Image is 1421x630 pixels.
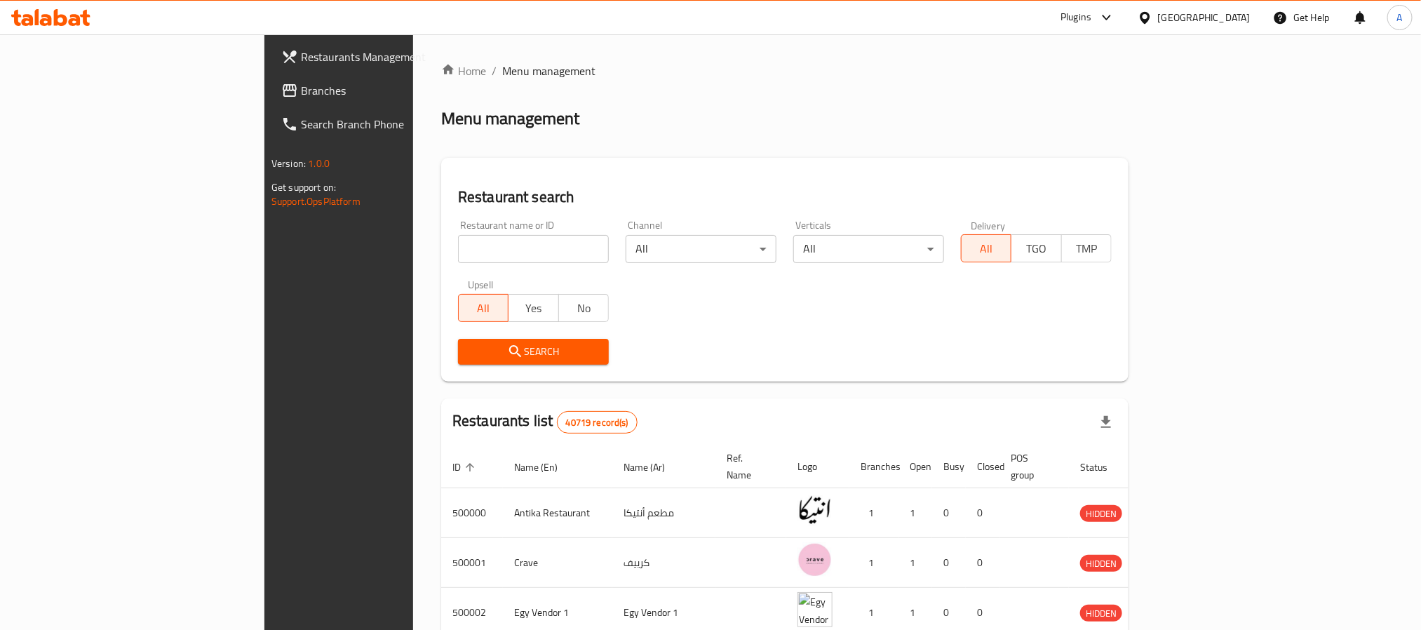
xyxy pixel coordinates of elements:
[464,298,503,319] span: All
[565,298,603,319] span: No
[786,445,849,488] th: Logo
[1061,234,1112,262] button: TMP
[270,107,501,141] a: Search Branch Phone
[558,416,637,429] span: 40719 record(s)
[727,450,769,483] span: Ref. Name
[301,48,490,65] span: Restaurants Management
[271,178,336,196] span: Get support on:
[270,74,501,107] a: Branches
[458,235,609,263] input: Search for restaurant name or ID..
[793,235,944,263] div: All
[1080,605,1122,622] span: HIDDEN
[932,488,966,538] td: 0
[932,445,966,488] th: Busy
[301,82,490,99] span: Branches
[1089,406,1123,439] div: Export file
[849,445,898,488] th: Branches
[271,154,306,173] span: Version:
[308,154,330,173] span: 1.0.0
[1080,506,1122,522] span: HIDDEN
[441,107,579,130] h2: Menu management
[1011,234,1061,262] button: TGO
[1080,556,1122,572] span: HIDDEN
[1068,239,1106,259] span: TMP
[558,294,609,322] button: No
[797,492,833,528] img: Antika Restaurant
[971,220,1006,230] label: Delivery
[503,538,612,588] td: Crave
[961,234,1011,262] button: All
[898,488,932,538] td: 1
[503,488,612,538] td: Antika Restaurant
[452,459,479,476] span: ID
[624,459,683,476] span: Name (Ar)
[1060,9,1091,26] div: Plugins
[452,410,638,434] h2: Restaurants list
[612,538,715,588] td: كرييف
[612,488,715,538] td: مطعم أنتيكا
[797,542,833,577] img: Crave
[966,538,999,588] td: 0
[458,294,509,322] button: All
[502,62,595,79] span: Menu management
[849,488,898,538] td: 1
[898,445,932,488] th: Open
[441,62,1129,79] nav: breadcrumb
[932,538,966,588] td: 0
[458,187,1112,208] h2: Restaurant search
[557,411,638,434] div: Total records count
[966,488,999,538] td: 0
[514,459,576,476] span: Name (En)
[469,343,598,361] span: Search
[1011,450,1052,483] span: POS group
[514,298,553,319] span: Yes
[797,592,833,627] img: Egy Vendor 1
[508,294,558,322] button: Yes
[1158,10,1251,25] div: [GEOGRAPHIC_DATA]
[898,538,932,588] td: 1
[468,280,494,290] label: Upsell
[849,538,898,588] td: 1
[301,116,490,133] span: Search Branch Phone
[626,235,776,263] div: All
[1397,10,1403,25] span: A
[1080,459,1126,476] span: Status
[967,239,1006,259] span: All
[458,339,609,365] button: Search
[966,445,999,488] th: Closed
[270,40,501,74] a: Restaurants Management
[1080,505,1122,522] div: HIDDEN
[271,192,361,210] a: Support.OpsPlatform
[1017,239,1056,259] span: TGO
